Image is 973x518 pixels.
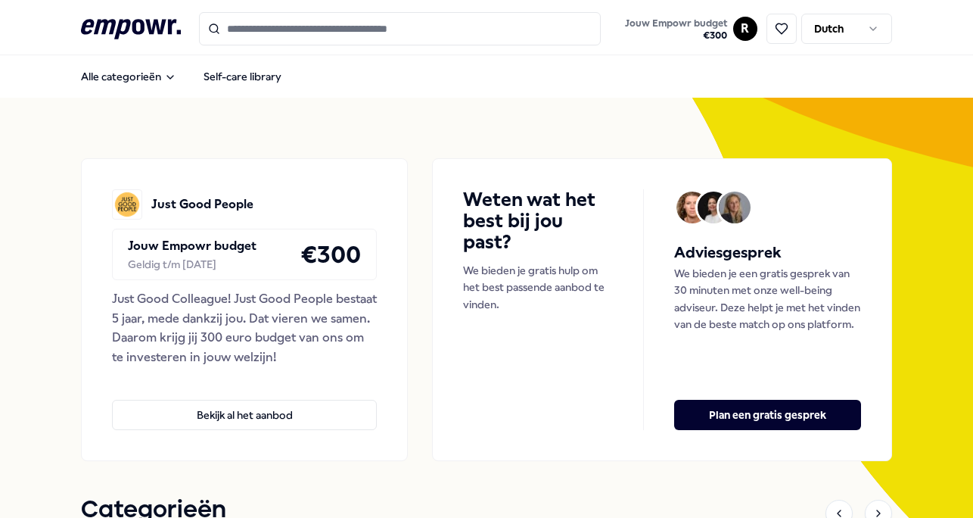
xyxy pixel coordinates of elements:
[199,12,601,45] input: Search for products, categories or subcategories
[674,241,861,265] h5: Adviesgesprek
[676,192,708,223] img: Avatar
[300,236,361,273] h4: € 300
[191,61,294,92] a: Self-care library
[463,189,613,253] h4: Weten wat het best bij jou past?
[674,265,861,333] p: We bieden je een gratis gesprek van 30 minuten met onze well-being adviseur. Deze helpt je met he...
[622,14,730,45] button: Jouw Empowr budget€300
[69,61,294,92] nav: Main
[674,400,861,430] button: Plan een gratis gesprek
[112,376,377,430] a: Bekijk al het aanbod
[625,17,727,30] span: Jouw Empowr budget
[463,262,613,313] p: We bieden je gratis hulp om het best passende aanbod te vinden.
[619,13,733,45] a: Jouw Empowr budget€300
[69,61,188,92] button: Alle categorieën
[719,192,751,223] img: Avatar
[112,400,377,430] button: Bekijk al het aanbod
[112,289,377,367] div: Just Good Colleague! Just Good People bestaat 5 jaar, mede dankzij jou. Dat vieren we samen. Daar...
[625,30,727,42] span: € 300
[112,189,142,220] img: Just Good People
[151,195,253,214] p: Just Good People
[733,17,757,41] button: R
[128,236,256,256] p: Jouw Empowr budget
[698,192,729,223] img: Avatar
[128,256,256,273] div: Geldig t/m [DATE]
